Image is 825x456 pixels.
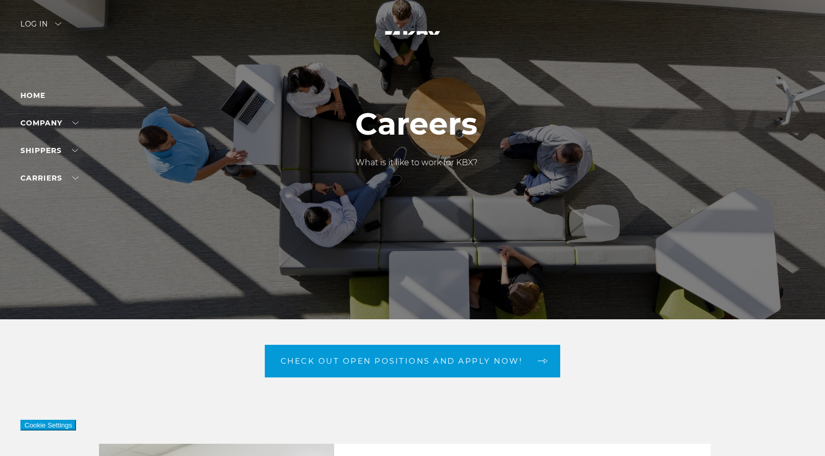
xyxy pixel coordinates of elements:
[20,173,79,183] a: Carriers
[355,157,478,169] p: What is it like to work for KBX?
[265,345,561,377] a: Check out open positions and apply now! arrow arrow
[55,22,61,26] img: arrow
[374,20,451,65] img: kbx logo
[281,357,523,365] span: Check out open positions and apply now!
[20,118,79,128] a: Company
[355,107,478,141] h1: Careers
[20,420,76,430] button: Cookie Settings
[20,146,78,155] a: SHIPPERS
[20,91,45,100] a: Home
[20,20,61,35] div: Log in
